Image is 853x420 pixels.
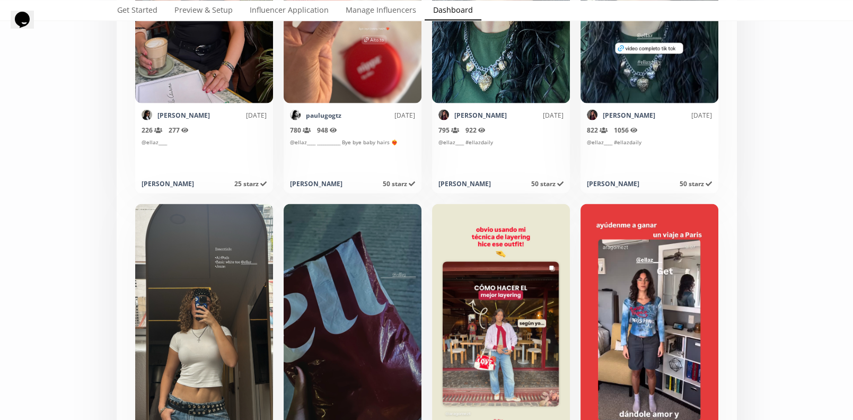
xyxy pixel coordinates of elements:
a: [PERSON_NAME] [157,111,210,120]
div: @ellaz____ [142,138,267,173]
a: paulugogtz [306,111,341,120]
div: [DATE] [507,111,564,120]
img: 451838533_1203433084341560_5315406974833815653_n.jpg [142,110,152,120]
span: 277 [169,126,189,135]
span: 226 [142,126,162,135]
div: [DATE] [341,111,415,120]
span: 1056 [614,126,638,135]
a: [PERSON_NAME] [603,111,655,120]
span: 795 [438,126,459,135]
iframe: chat widget [11,11,45,42]
img: 469716047_881119834178057_3891753395352727207_n.jpg [290,110,301,120]
div: [PERSON_NAME] [587,179,639,188]
img: 481131329_637333799235420_8315752447081273563_n.jpg [587,110,597,120]
div: @ellaz____ #ellazdaily [438,138,564,173]
div: @ellaz____ ___________ Bye bye baby hairs ❤️‍🔥 [290,138,415,173]
a: [PERSON_NAME] [454,111,507,120]
span: 50 starz [680,179,712,188]
img: 481131329_637333799235420_8315752447081273563_n.jpg [438,110,449,120]
div: [DATE] [210,111,267,120]
div: [PERSON_NAME] [438,179,491,188]
span: 780 [290,126,311,135]
span: 50 starz [531,179,564,188]
span: 948 [317,126,337,135]
span: 50 starz [383,179,415,188]
div: [DATE] [655,111,712,120]
div: @ellaz____ #ellazdaily [587,138,712,173]
div: [PERSON_NAME] [290,179,342,188]
span: 922 [465,126,486,135]
span: 25 starz [234,179,267,188]
span: 822 [587,126,608,135]
div: [PERSON_NAME] [142,179,194,188]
